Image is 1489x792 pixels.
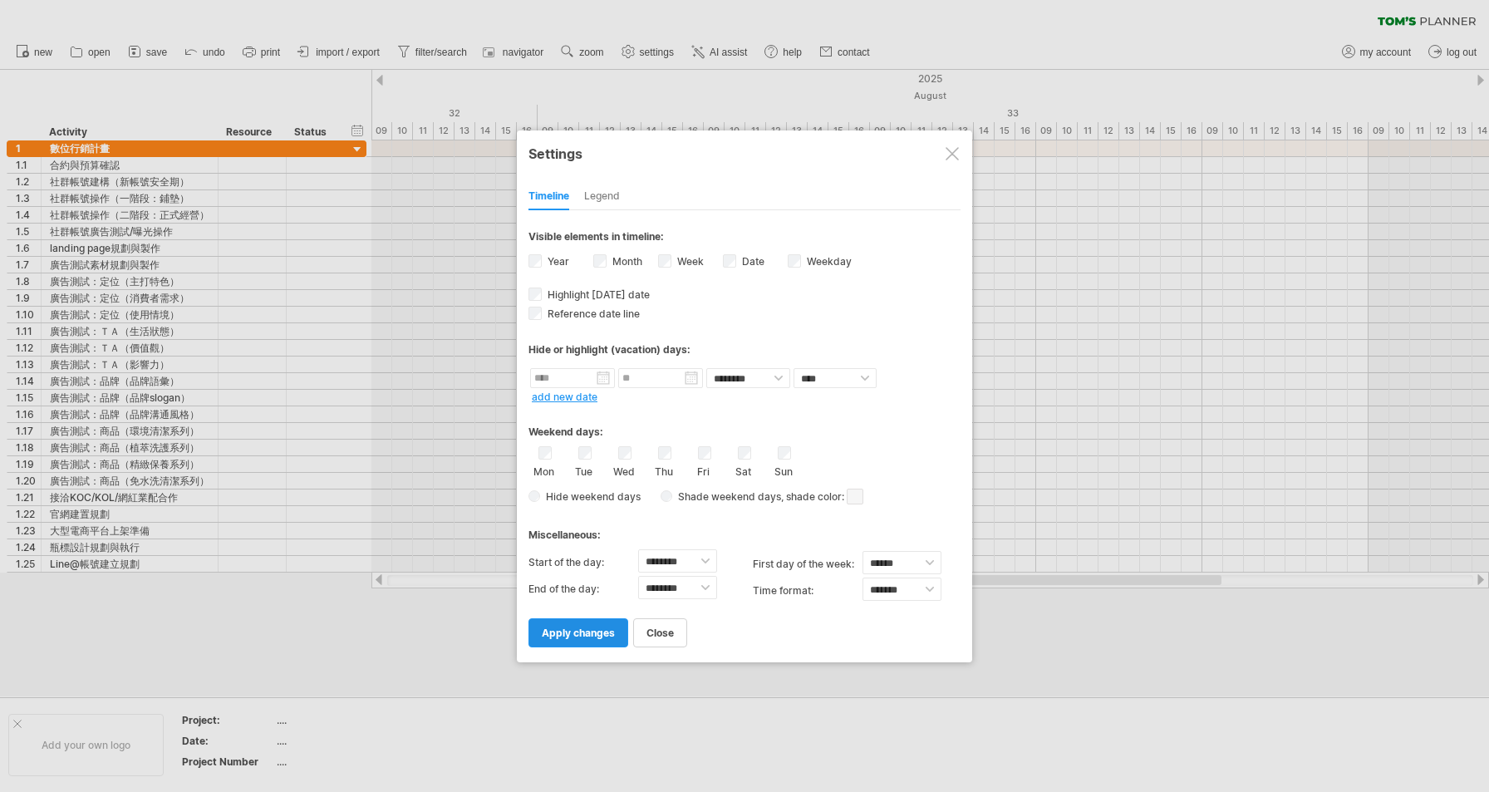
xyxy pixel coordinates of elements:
[528,618,628,647] a: apply changes
[753,578,862,604] label: Time format:
[528,138,961,168] div: Settings
[803,255,852,268] label: Weekday
[528,410,961,442] div: Weekend days:
[646,627,674,639] span: close
[528,549,638,576] label: Start of the day:
[584,184,620,210] div: Legend
[733,462,754,478] label: Sat
[544,307,640,320] span: Reference date line
[528,230,961,248] div: Visible elements in timeline:
[532,391,597,403] a: add new date
[544,288,650,301] span: Highlight [DATE] date
[653,462,674,478] label: Thu
[672,490,781,503] span: Shade weekend days
[573,462,594,478] label: Tue
[693,462,714,478] label: Fri
[847,489,863,504] span: click here to change the shade color
[753,551,862,578] label: first day of the week:
[528,513,961,545] div: Miscellaneous:
[528,576,638,603] label: End of the day:
[613,462,634,478] label: Wed
[773,462,794,478] label: Sun
[528,184,569,210] div: Timeline
[609,255,642,268] label: Month
[533,462,554,478] label: Mon
[542,627,615,639] span: apply changes
[781,487,863,507] span: , shade color:
[739,255,764,268] label: Date
[540,490,641,503] span: Hide weekend days
[528,343,961,356] div: Hide or highlight (vacation) days:
[544,255,569,268] label: Year
[674,255,704,268] label: Week
[633,618,687,647] a: close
